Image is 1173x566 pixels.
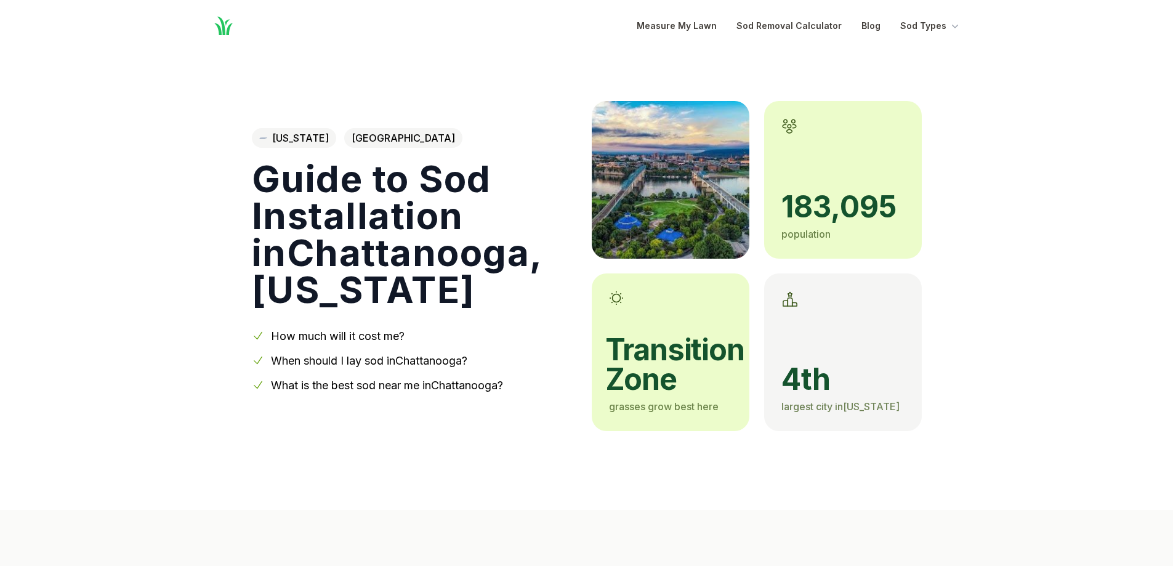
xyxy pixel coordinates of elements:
[781,192,905,222] span: 183,095
[781,365,905,394] span: 4th
[344,128,462,148] span: [GEOGRAPHIC_DATA]
[609,400,719,413] span: grasses grow best here
[271,329,405,342] a: How much will it cost me?
[736,18,842,33] a: Sod Removal Calculator
[271,354,467,367] a: When should I lay sod inChattanooga?
[252,128,336,148] a: [US_STATE]
[637,18,717,33] a: Measure My Lawn
[271,379,503,392] a: What is the best sod near me inChattanooga?
[259,137,267,139] img: Tennessee state outline
[605,335,732,394] span: transition zone
[781,228,831,240] span: population
[252,160,572,308] h1: Guide to Sod Installation in Chattanooga , [US_STATE]
[592,101,749,259] img: A picture of Chattanooga
[861,18,881,33] a: Blog
[781,400,900,413] span: largest city in [US_STATE]
[900,18,961,33] button: Sod Types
